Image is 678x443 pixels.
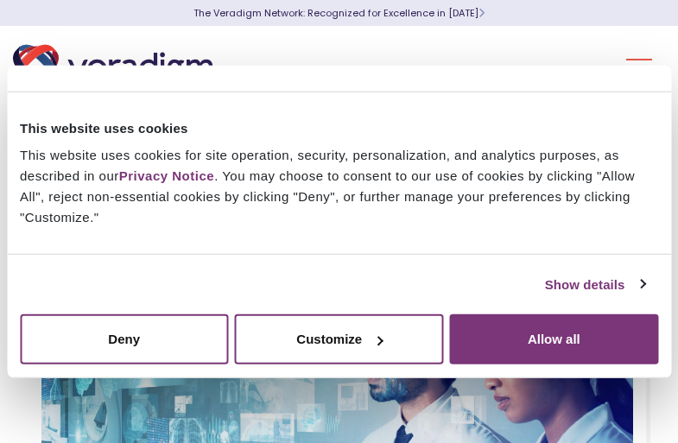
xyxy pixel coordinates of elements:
button: Toggle Navigation Menu [626,45,652,90]
span: Learn More [478,6,485,20]
button: Customize [235,314,443,364]
button: Deny [20,314,228,364]
button: Allow all [450,314,658,364]
a: The Veradigm Network: Recognized for Excellence in [DATE]Learn More [193,6,485,20]
div: This website uses cookies for site operation, security, personalization, and analytics purposes, ... [20,145,658,228]
div: This website uses cookies [20,117,658,138]
a: Privacy Notice [119,168,214,183]
a: Show details [545,274,645,294]
img: Veradigm logo [13,39,220,96]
